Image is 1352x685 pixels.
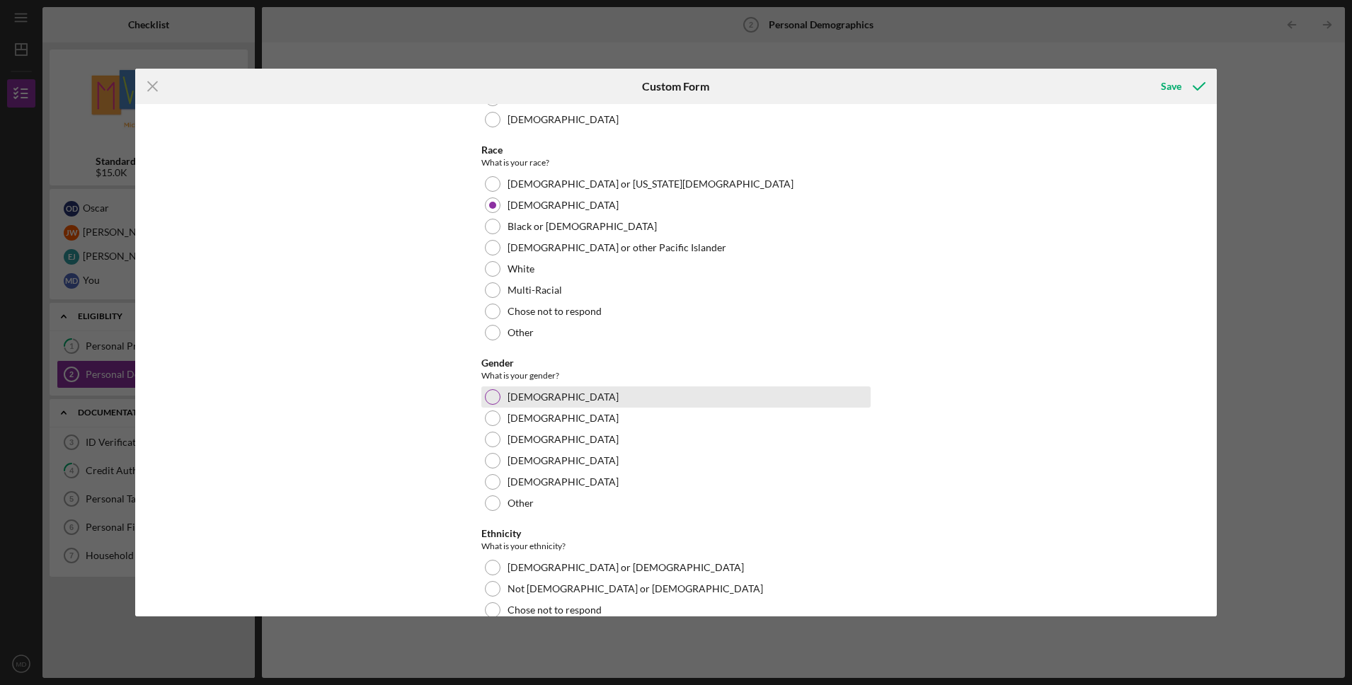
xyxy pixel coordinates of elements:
div: What is your ethnicity? [481,539,871,553]
label: [DEMOGRAPHIC_DATA] [508,391,619,403]
div: Save [1161,72,1181,100]
label: [DEMOGRAPHIC_DATA] or [DEMOGRAPHIC_DATA] [508,562,744,573]
div: What is your race? [481,156,871,170]
h6: Custom Form [642,80,709,93]
label: Not [DEMOGRAPHIC_DATA] or [DEMOGRAPHIC_DATA] [508,583,763,594]
label: Chose not to respond [508,604,602,616]
label: [DEMOGRAPHIC_DATA] [508,200,619,211]
label: [DEMOGRAPHIC_DATA] [508,476,619,488]
label: [DEMOGRAPHIC_DATA] or [US_STATE][DEMOGRAPHIC_DATA] [508,178,794,190]
label: Other [508,327,534,338]
label: [DEMOGRAPHIC_DATA] [508,455,619,466]
label: Black or [DEMOGRAPHIC_DATA] [508,221,657,232]
label: Other [508,497,534,509]
button: Save [1147,72,1217,100]
label: Chose not to respond [508,306,602,317]
div: Race [481,144,871,156]
label: White [508,263,534,275]
div: What is your gender? [481,369,871,383]
label: [DEMOGRAPHIC_DATA] [508,114,619,125]
label: [DEMOGRAPHIC_DATA] or other Pacific Islander [508,242,726,253]
label: [DEMOGRAPHIC_DATA] [508,413,619,424]
label: [DEMOGRAPHIC_DATA] [508,434,619,445]
div: Gender [481,357,871,369]
label: Multi-Racial [508,284,562,296]
div: Ethnicity [481,528,871,539]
